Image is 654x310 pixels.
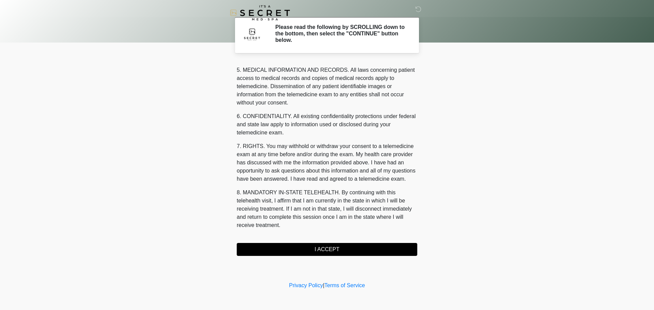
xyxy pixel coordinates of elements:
img: Agent Avatar [242,24,262,44]
p: 7. RIGHTS. You may withhold or withdraw your consent to a telemedicine exam at any time before an... [237,142,417,183]
p: 8. MANDATORY IN-STATE TELEHEALTH. By continuing with this telehealth visit, I affirm that I am cu... [237,189,417,229]
button: I ACCEPT [237,243,417,256]
a: Terms of Service [324,282,365,288]
p: 6. CONFIDENTIALITY. All existing confidentiality protections under federal and state law apply to... [237,112,417,137]
h2: Please read the following by SCROLLING down to the bottom, then select the "CONTINUE" button below. [275,24,407,44]
img: It's A Secret Med Spa Logo [230,5,290,20]
a: | [323,282,324,288]
p: 5. MEDICAL INFORMATION AND RECORDS. All laws concerning patient access to medical records and cop... [237,66,417,107]
a: Privacy Policy [289,282,323,288]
